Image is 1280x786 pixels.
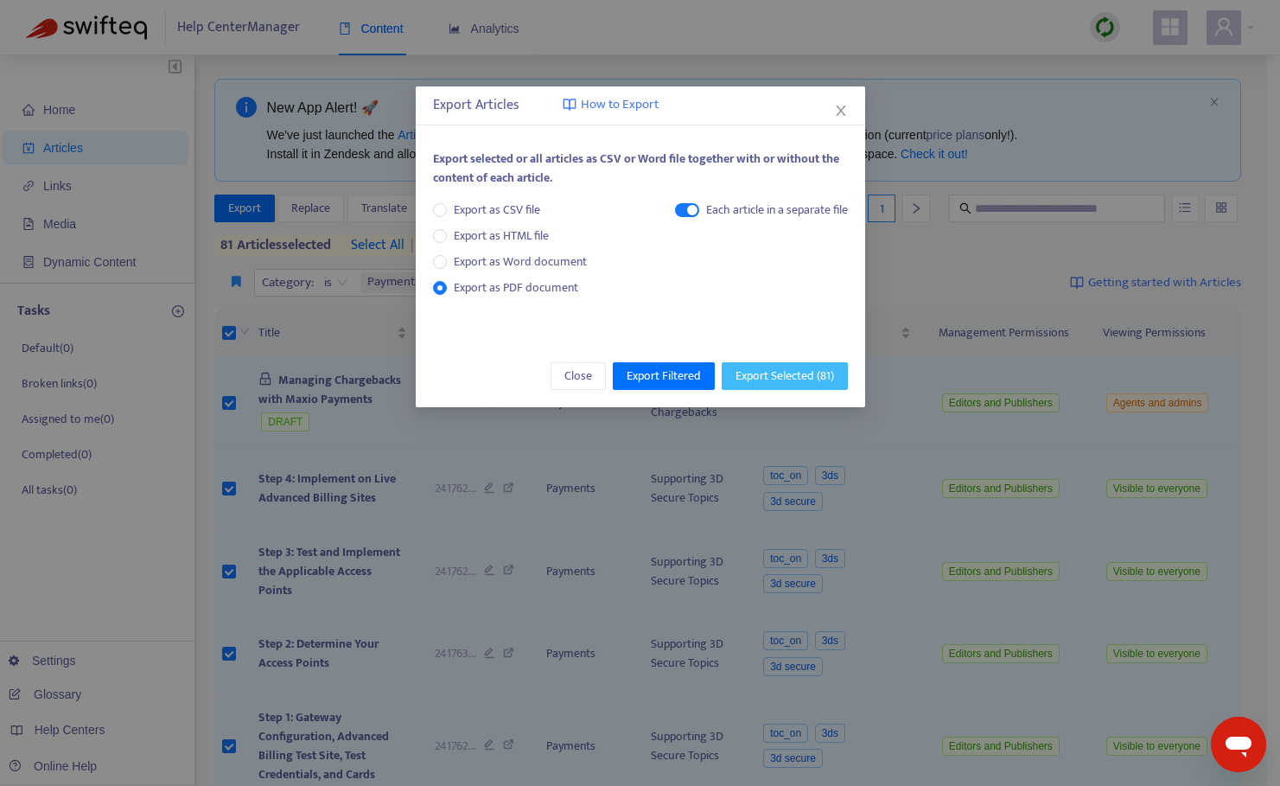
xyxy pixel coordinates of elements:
[613,362,715,390] button: Export Filtered
[433,149,839,188] span: Export selected or all articles as CSV or Word file together with or without the content of each ...
[563,95,659,115] a: How to Export
[433,95,848,116] div: Export Articles
[447,201,547,220] span: Export as CSV file
[706,201,848,220] div: Each article in a separate file
[736,367,834,386] span: Export Selected ( 81 )
[831,101,850,120] button: Close
[454,278,578,297] span: Export as PDF document
[1211,717,1266,772] iframe: Button to launch messaging window
[551,362,606,390] button: Close
[447,252,594,272] span: Export as Word document
[563,98,576,112] img: image-link
[834,104,848,118] span: close
[564,367,592,386] span: Close
[627,367,701,386] span: Export Filtered
[447,227,556,246] span: Export as HTML file
[581,95,659,115] span: How to Export
[722,362,848,390] button: Export Selected (81)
